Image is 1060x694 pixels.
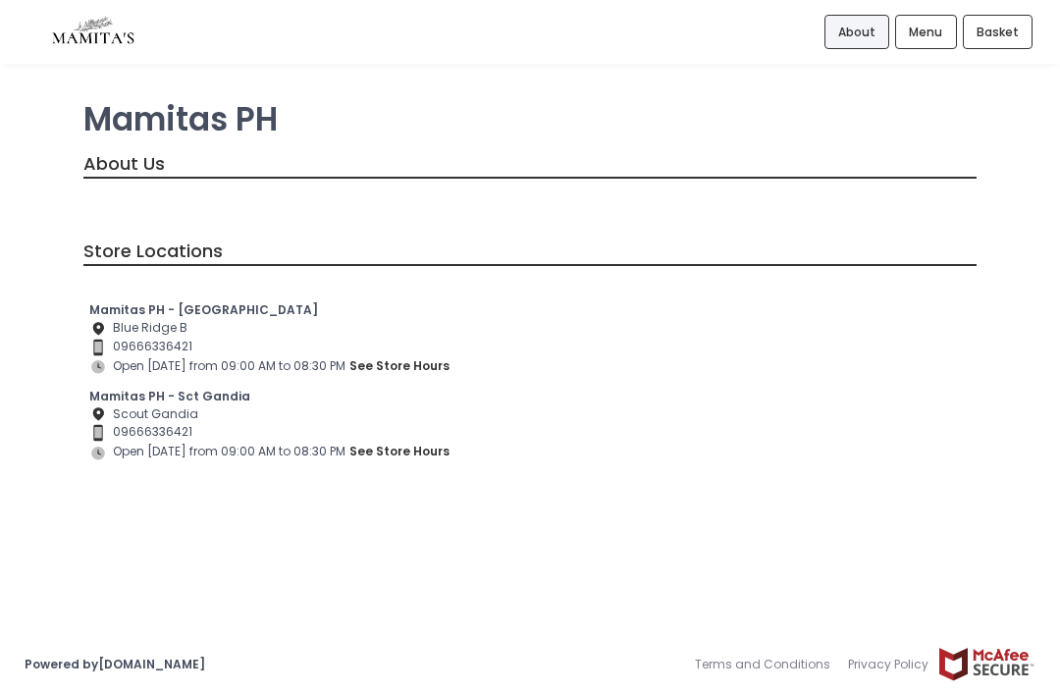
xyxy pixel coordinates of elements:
a: Privacy Policy [839,647,937,682]
div: About Us [83,150,977,179]
a: Powered by[DOMAIN_NAME] [25,656,205,672]
img: mcafee-secure [937,647,1035,681]
div: Open [DATE] from 09:00 AM to 08:30 PM [89,356,971,376]
div: Blue Ridge B [89,319,971,338]
button: see store hours [348,442,450,461]
a: Menu [895,15,956,50]
div: Scout Gandia [89,405,971,424]
span: About [838,24,875,41]
div: Store Locations [83,238,977,266]
span: Menu [909,24,942,41]
img: logo [25,15,162,49]
div: 09666336421 [89,423,971,442]
p: Mamitas PH [83,100,977,138]
span: Basket [977,24,1019,41]
b: Mamitas PH - [GEOGRAPHIC_DATA] [89,301,318,318]
div: 09666336421 [89,338,971,356]
div: Open [DATE] from 09:00 AM to 08:30 PM [89,442,971,461]
button: see store hours [348,356,450,376]
a: Terms and Conditions [695,647,839,682]
a: About [824,15,889,50]
b: Mamitas PH - Sct Gandia [89,388,250,404]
